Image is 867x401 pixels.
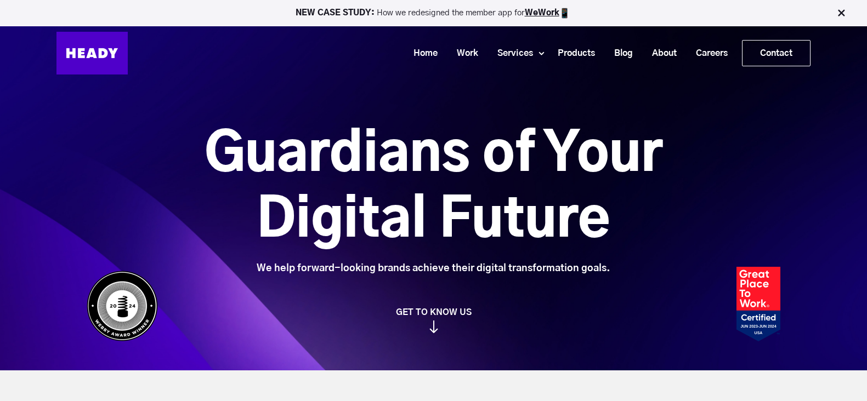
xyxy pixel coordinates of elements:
[544,43,600,64] a: Products
[484,43,539,64] a: Services
[743,41,810,66] a: Contact
[600,43,638,64] a: Blog
[87,271,158,341] img: Heady_WebbyAward_Winner-4
[836,8,847,19] img: Close Bar
[296,9,377,17] strong: NEW CASE STUDY:
[525,9,559,17] a: WeWork
[143,262,724,274] div: We help forward-looking brands achieve their digital transformation goals.
[5,8,862,19] p: How we redesigned the member app for
[559,8,570,19] img: app emoji
[682,43,733,64] a: Careers
[429,320,438,333] img: arrow_down
[400,43,443,64] a: Home
[139,40,811,66] div: Navigation Menu
[638,43,682,64] a: About
[56,32,128,75] img: Heady_Logo_Web-01 (1)
[443,43,484,64] a: Work
[81,307,786,333] a: GET TO KNOW US
[736,267,780,341] img: Heady_2023_Certification_Badge
[143,122,724,254] h1: Guardians of Your Digital Future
